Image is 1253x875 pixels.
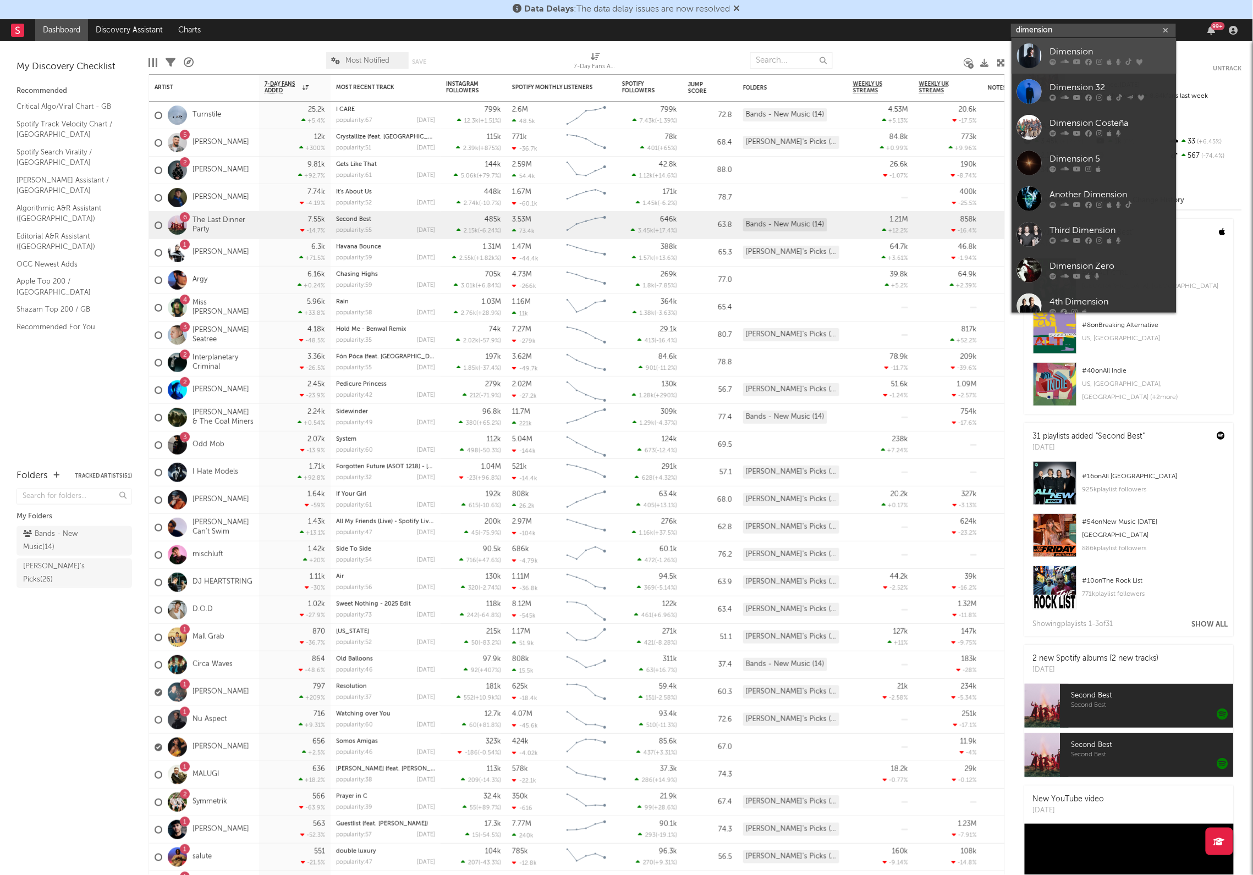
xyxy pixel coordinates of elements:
a: Guestlist (feat. [PERSON_NAME]) [336,821,428,827]
span: +14.6 % [655,173,675,179]
div: 26.6k [890,161,908,168]
span: -74.4 % [1200,153,1225,159]
a: [PERSON_NAME] (feat. [PERSON_NAME]) - [PERSON_NAME] Remix [336,766,524,772]
span: 1.12k [639,173,653,179]
div: 65.4 [688,301,732,314]
div: 7-Day Fans Added (7-Day Fans Added) [574,60,618,74]
a: Shazam Top 200 / GB [17,303,121,315]
a: #54onNew Music [DATE] [GEOGRAPHIC_DATA]886kplaylist followers [1025,513,1234,566]
a: System [336,436,356,442]
div: Dimension [1050,46,1171,59]
span: 1.8k [643,283,655,289]
div: 7.55k [308,216,325,223]
div: +3.61 % [882,254,908,262]
div: 9.81k [307,161,325,168]
span: 3.01k [461,283,476,289]
a: salute [193,852,212,862]
span: Data Delays [525,5,574,14]
div: +33.8 % [298,309,325,317]
div: 33 [1169,135,1242,149]
div: 39.8k [890,271,908,278]
div: 84.8k [889,134,908,141]
span: 7-Day Fans Added [265,81,300,94]
div: popularity: 59 [336,255,372,261]
div: 2.59M [512,161,532,168]
div: Bands - New Music (14) [743,218,827,231]
div: [PERSON_NAME]'s Picks (26) [743,136,839,149]
div: ( ) [640,145,677,152]
a: #16onAll [GEOGRAPHIC_DATA]925kplaylist followers [1025,461,1234,513]
a: "Second Best" [1096,433,1145,440]
span: +17.4 % [655,228,675,234]
span: -10.7 % [481,201,499,207]
a: Miss [PERSON_NAME] [193,298,254,317]
div: [DATE] [417,145,435,151]
div: ( ) [636,282,677,289]
div: -25.5 % [952,200,977,207]
span: -7.85 % [656,283,675,289]
a: [PERSON_NAME] [193,138,249,147]
div: 6.3k [311,243,325,251]
a: [US_STATE] [336,629,369,635]
a: [PERSON_NAME] Seatree [193,326,254,345]
a: [PERSON_NAME] [193,385,249,395]
button: Tracked Artists(51) [75,473,132,479]
button: 99+ [1208,26,1216,35]
div: +12.2 % [882,227,908,234]
div: Artist [155,84,237,91]
a: Dimension 5 [1012,145,1177,181]
a: Forgotten Future (ASOT 1218) - [PERSON_NAME] Remix [336,464,493,470]
div: 1.47M [512,243,531,251]
div: 65.3 [688,246,732,259]
div: 1.21M [890,216,908,223]
div: [PERSON_NAME]'s Picks (26) [743,246,839,259]
div: Another Dimension [1050,189,1171,202]
span: 1.45k [643,201,658,207]
div: # 54 on New Music [DATE] [GEOGRAPHIC_DATA] [1082,516,1225,542]
div: 144k [485,161,501,168]
div: Dimension 32 [1050,81,1171,95]
div: ( ) [631,227,677,234]
a: It's About Us [336,189,372,195]
div: -16.4 % [952,227,977,234]
a: Dimension Costeña [1012,109,1177,145]
a: [PERSON_NAME] [193,688,249,697]
div: # 16 on All [GEOGRAPHIC_DATA] [1082,470,1225,483]
div: ( ) [457,117,501,124]
div: Dimension 5 [1050,153,1171,166]
div: Folders [743,85,826,91]
div: Dimension Zero [1050,260,1171,273]
a: Havana Bounce [336,244,381,250]
a: Nu Aspect [193,715,227,724]
button: Show All [1192,621,1228,628]
a: #10onThe Rock List771kplaylist followers [1025,566,1234,618]
a: DJ HEARTSTRING [193,578,252,587]
a: Argy [193,275,207,285]
div: 388k [661,243,677,251]
div: ( ) [633,117,677,124]
a: Crystallize (feat. [GEOGRAPHIC_DATA]) [336,134,447,140]
a: I Hate Models [193,468,238,477]
div: 64.9k [958,271,977,278]
div: 567 [1169,149,1242,163]
a: [PERSON_NAME] [193,495,249,505]
div: 6.16k [307,271,325,278]
span: +1.51 % [480,118,499,124]
div: [DATE] [417,255,435,261]
div: Chasing Highs [336,272,435,278]
div: 46.8k [958,243,977,251]
div: [DATE] [417,118,435,124]
div: 5.96k [307,298,325,306]
div: popularity: 52 [336,200,372,206]
svg: Chart title [562,129,611,157]
div: 1.16M [512,298,531,306]
div: 54.4k [512,173,535,180]
div: 646k [660,216,677,223]
div: Instagram Followers [446,81,485,94]
a: Dimension Zero [1012,252,1177,288]
div: +71.5 % [299,254,325,262]
span: +6.84 % [477,283,499,289]
a: Old Balloons [336,656,373,662]
div: +9.96 % [949,145,977,152]
span: 401 [647,146,658,152]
